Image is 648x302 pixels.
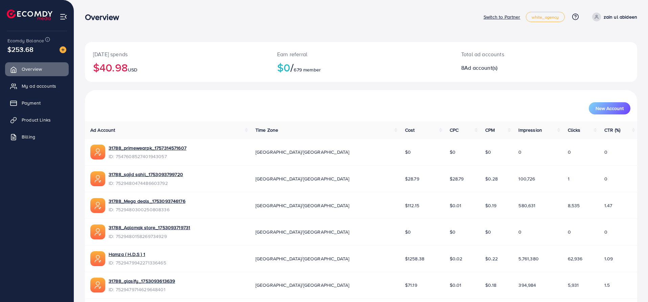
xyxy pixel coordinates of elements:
span: CPM [485,127,495,133]
p: Earn referral [277,50,445,58]
img: ic-ads-acc.e4c84228.svg [90,171,105,186]
a: Payment [5,96,69,110]
span: [GEOGRAPHIC_DATA]/[GEOGRAPHIC_DATA] [255,149,350,155]
span: CTR (%) [604,127,620,133]
span: 679 member [294,66,321,73]
p: Switch to Partner [484,13,520,21]
a: 31788_sajid sahil_1753093799720 [109,171,183,178]
span: [GEOGRAPHIC_DATA]/[GEOGRAPHIC_DATA] [255,175,350,182]
span: $0.28 [485,175,498,182]
span: ID: 7529480300250808336 [109,206,185,213]
span: Payment [22,100,41,106]
span: $253.68 [8,36,32,63]
img: ic-ads-acc.e4c84228.svg [90,224,105,239]
p: zain ul abideen [604,13,637,21]
span: Time Zone [255,127,278,133]
span: Impression [518,127,542,133]
span: 8,535 [568,202,580,209]
span: Cost [405,127,415,133]
span: Product Links [22,116,51,123]
img: ic-ads-acc.e4c84228.svg [90,145,105,159]
span: ID: 7529479714629648401 [109,286,175,293]
iframe: Chat [619,272,643,297]
span: 0 [518,149,521,155]
span: CPC [450,127,459,133]
span: white_agency [532,15,559,19]
span: Ecomdy Balance [7,37,44,44]
img: menu [60,13,67,21]
a: 31788_glasify_1753093613639 [109,278,175,284]
span: $0 [450,149,455,155]
h2: $40.98 [93,61,261,74]
span: Ad account(s) [464,64,497,71]
a: 31788_Mega deals_1753093746176 [109,198,185,204]
span: Ad Account [90,127,115,133]
span: $0 [450,229,455,235]
span: $0 [485,149,491,155]
span: New Account [596,106,624,111]
span: Billing [22,133,35,140]
span: 0 [568,149,571,155]
span: $28.79 [450,175,464,182]
span: [GEOGRAPHIC_DATA]/[GEOGRAPHIC_DATA] [255,229,350,235]
span: 580,631 [518,202,535,209]
span: 0 [604,149,607,155]
span: $0.01 [450,202,462,209]
img: ic-ads-acc.e4c84228.svg [90,251,105,266]
span: $1258.38 [405,255,424,262]
a: 31788_primewearpk_1757314571607 [109,145,186,151]
span: / [290,60,294,75]
span: [GEOGRAPHIC_DATA]/[GEOGRAPHIC_DATA] [255,255,350,262]
span: $71.19 [405,282,417,288]
span: 0 [568,229,571,235]
span: 0 [604,229,607,235]
span: 0 [518,229,521,235]
span: 1.09 [604,255,613,262]
span: $112.15 [405,202,419,209]
a: My ad accounts [5,79,69,93]
span: 100,726 [518,175,535,182]
a: Product Links [5,113,69,127]
span: $0 [405,229,411,235]
span: 1.47 [604,202,612,209]
a: Overview [5,62,69,76]
span: $0 [405,149,411,155]
a: 31788_Aalamak store_1753093719731 [109,224,190,231]
span: $0.01 [450,282,462,288]
span: ID: 7529480158269734929 [109,233,190,240]
span: 62,936 [568,255,583,262]
img: image [60,46,66,53]
span: ID: 7547608527401943057 [109,153,186,160]
span: $0.19 [485,202,496,209]
a: Billing [5,130,69,144]
img: ic-ads-acc.e4c84228.svg [90,198,105,213]
span: 0 [604,175,607,182]
span: $0.18 [485,282,496,288]
span: 5,931 [568,282,579,288]
a: Hamza ( H.D.S ) 1 [109,251,166,258]
p: [DATE] spends [93,50,261,58]
span: [GEOGRAPHIC_DATA]/[GEOGRAPHIC_DATA] [255,282,350,288]
span: [GEOGRAPHIC_DATA]/[GEOGRAPHIC_DATA] [255,202,350,209]
h2: $0 [277,61,445,74]
span: ID: 7529480474486603792 [109,180,183,187]
a: zain ul abideen [589,13,637,21]
span: 1.5 [604,282,610,288]
span: $0 [485,229,491,235]
span: $0.02 [450,255,463,262]
a: white_agency [526,12,565,22]
span: ID: 7529479942271336465 [109,259,166,266]
span: $0.22 [485,255,498,262]
span: $28.79 [405,175,419,182]
h2: 8 [461,65,583,71]
span: 1 [568,175,569,182]
span: USD [128,66,137,73]
span: My ad accounts [22,83,56,89]
button: New Account [589,102,630,114]
span: Clicks [568,127,581,133]
img: logo [7,9,52,20]
span: Overview [22,66,42,72]
p: Total ad accounts [461,50,583,58]
span: 394,984 [518,282,536,288]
